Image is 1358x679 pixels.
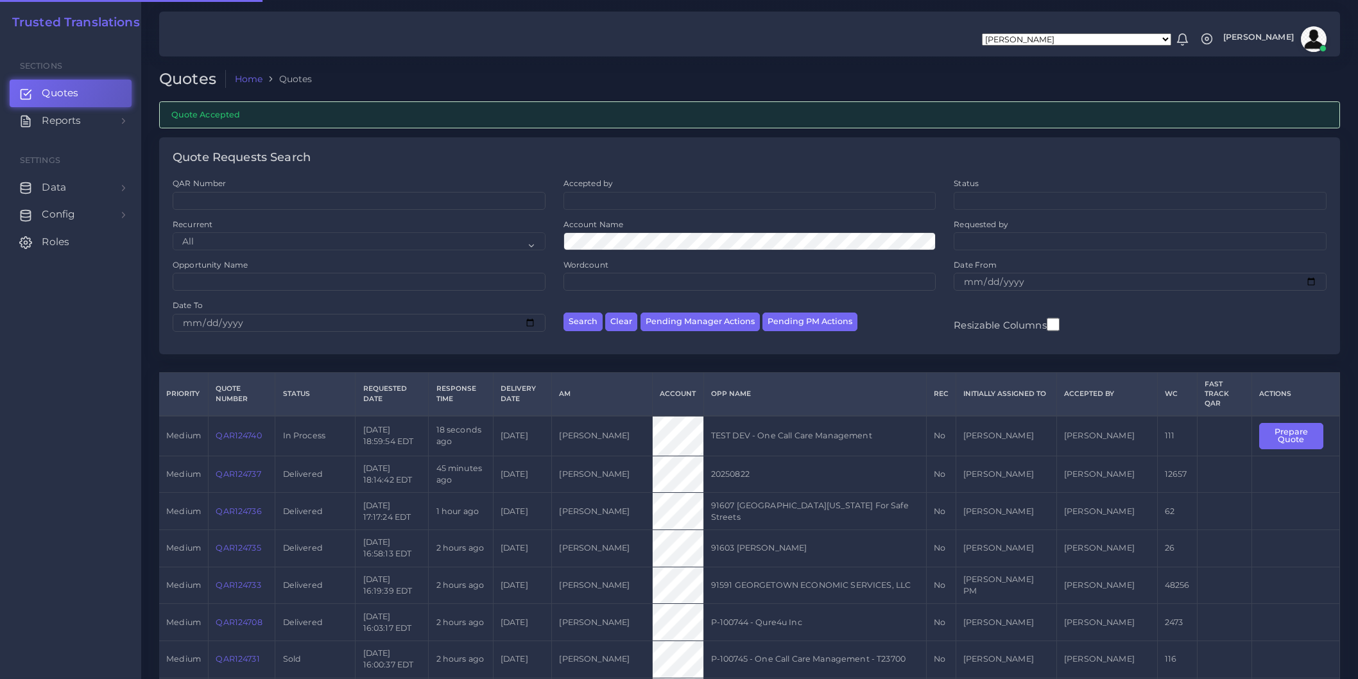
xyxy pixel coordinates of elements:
[703,567,926,604] td: 91591 GEORGETOWN ECONOMIC SERVICES, LLC
[1197,372,1251,416] th: Fast Track QAR
[703,416,926,456] td: TEST DEV - One Call Care Management
[1157,530,1197,567] td: 26
[10,174,132,201] a: Data
[926,372,956,416] th: REC
[493,641,552,678] td: [DATE]
[262,73,312,85] li: Quotes
[926,456,956,493] td: No
[926,567,956,604] td: No
[20,155,60,165] span: Settings
[1251,372,1339,416] th: Actions
[926,530,956,567] td: No
[356,416,429,456] td: [DATE] 18:59:54 EDT
[42,235,69,249] span: Roles
[216,506,261,516] a: QAR124736
[493,456,552,493] td: [DATE]
[166,654,201,664] span: medium
[166,617,201,627] span: medium
[956,530,1056,567] td: [PERSON_NAME]
[703,641,926,678] td: P-100745 - One Call Care Management - T23700
[1157,604,1197,641] td: 2473
[356,456,429,493] td: [DATE] 18:14:42 EDT
[275,530,356,567] td: Delivered
[1157,416,1197,456] td: 111
[216,617,262,627] a: QAR124708
[166,506,201,516] span: medium
[275,641,356,678] td: Sold
[1047,316,1060,332] input: Resizable Columns
[1157,456,1197,493] td: 12657
[10,228,132,255] a: Roles
[429,530,493,567] td: 2 hours ago
[209,372,275,416] th: Quote Number
[493,604,552,641] td: [DATE]
[429,493,493,530] td: 1 hour ago
[1157,493,1197,530] td: 62
[20,61,62,71] span: Sections
[356,641,429,678] td: [DATE] 16:00:37 EDT
[956,567,1056,604] td: [PERSON_NAME] PM
[954,259,997,270] label: Date From
[954,219,1008,230] label: Requested by
[429,416,493,456] td: 18 seconds ago
[173,300,203,311] label: Date To
[275,416,356,456] td: In Process
[493,493,552,530] td: [DATE]
[1259,431,1332,440] a: Prepare Quote
[1157,372,1197,416] th: WC
[703,530,926,567] td: 91603 [PERSON_NAME]
[10,107,132,134] a: Reports
[703,456,926,493] td: 20250822
[1056,641,1157,678] td: [PERSON_NAME]
[1056,567,1157,604] td: [PERSON_NAME]
[563,259,608,270] label: Wordcount
[173,178,226,189] label: QAR Number
[956,641,1056,678] td: [PERSON_NAME]
[216,543,261,553] a: QAR124735
[956,493,1056,530] td: [PERSON_NAME]
[762,313,857,331] button: Pending PM Actions
[954,316,1059,332] label: Resizable Columns
[3,15,140,30] a: Trusted Translations
[356,567,429,604] td: [DATE] 16:19:39 EDT
[275,567,356,604] td: Delivered
[956,372,1056,416] th: Initially Assigned to
[216,469,261,479] a: QAR124737
[926,416,956,456] td: No
[275,372,356,416] th: Status
[1259,423,1323,449] button: Prepare Quote
[552,604,653,641] td: [PERSON_NAME]
[173,259,248,270] label: Opportunity Name
[493,416,552,456] td: [DATE]
[10,80,132,107] a: Quotes
[166,431,201,440] span: medium
[1056,493,1157,530] td: [PERSON_NAME]
[926,641,956,678] td: No
[159,372,209,416] th: Priority
[216,580,261,590] a: QAR124733
[159,70,226,89] h2: Quotes
[275,456,356,493] td: Delivered
[552,456,653,493] td: [PERSON_NAME]
[1223,33,1294,42] span: [PERSON_NAME]
[42,180,66,194] span: Data
[235,73,263,85] a: Home
[10,201,132,228] a: Config
[493,372,552,416] th: Delivery Date
[356,604,429,641] td: [DATE] 16:03:17 EDT
[429,567,493,604] td: 2 hours ago
[1056,372,1157,416] th: Accepted by
[275,493,356,530] td: Delivered
[356,530,429,567] td: [DATE] 16:58:13 EDT
[356,372,429,416] th: Requested Date
[1157,567,1197,604] td: 48256
[640,313,760,331] button: Pending Manager Actions
[552,567,653,604] td: [PERSON_NAME]
[493,530,552,567] td: [DATE]
[563,178,614,189] label: Accepted by
[956,456,1056,493] td: [PERSON_NAME]
[166,469,201,479] span: medium
[1056,530,1157,567] td: [PERSON_NAME]
[42,86,78,100] span: Quotes
[1056,416,1157,456] td: [PERSON_NAME]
